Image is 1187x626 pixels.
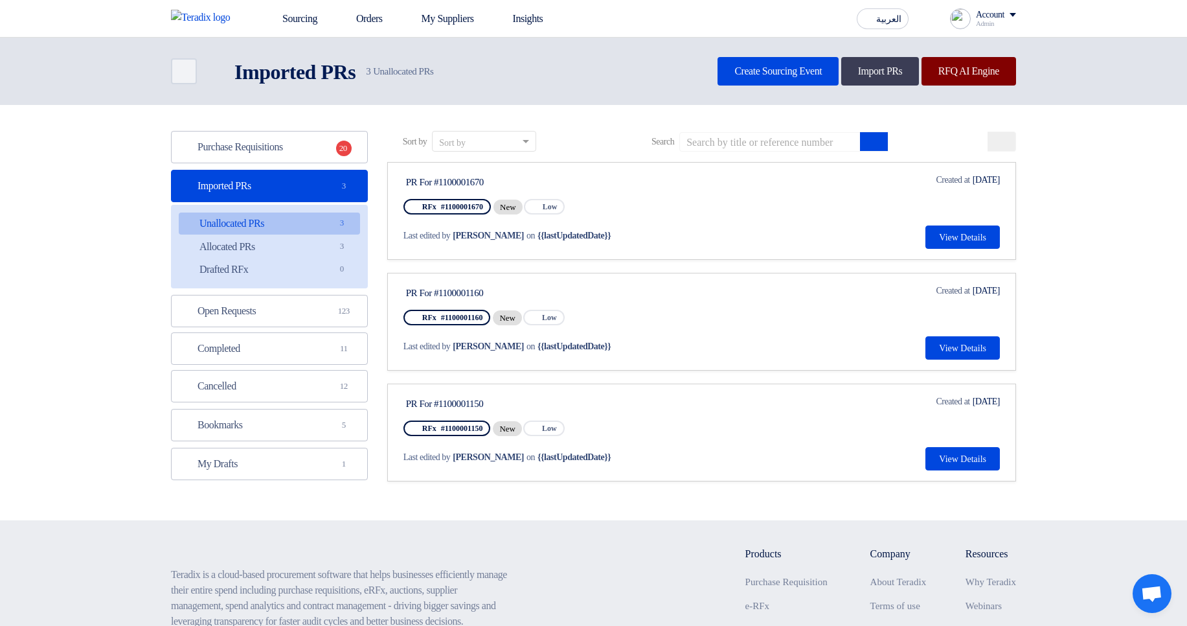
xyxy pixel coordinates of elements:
[336,419,352,432] span: 5
[441,202,483,211] span: #1100001670
[406,398,649,410] div: PR For #1100001150
[453,229,524,242] span: [PERSON_NAME]
[336,342,352,355] span: 11
[1133,574,1171,613] a: Open chat
[870,546,927,562] li: Company
[918,395,1000,408] div: [DATE]
[493,421,522,436] div: New
[966,601,1002,611] a: Webinars
[422,313,436,322] span: RFx
[171,131,368,163] a: Purchase Requisitions20
[171,448,368,480] a: My Drafts1
[254,5,328,33] a: Sourcing
[679,132,861,152] input: Search by title or reference number
[406,176,649,188] div: PR For #1100001670
[537,229,611,242] span: {{lastUpdatedDate}}
[336,458,352,470] span: 1
[936,395,969,408] span: Created at
[976,10,1004,21] div: Account
[441,424,483,433] span: #1100001150
[334,216,350,230] span: 3
[366,66,370,76] span: 3
[334,240,350,253] span: 3
[950,8,971,29] img: profile_test.png
[403,135,427,148] span: Sort by
[493,200,523,214] div: New
[745,601,770,611] a: e-RFx
[336,141,352,156] span: 20
[542,424,557,433] span: Low
[526,340,535,353] span: on
[745,546,832,562] li: Products
[366,64,433,79] span: Unallocated PRs
[171,332,368,365] a: Completed11
[453,450,524,464] span: [PERSON_NAME]
[439,136,466,150] div: Sort by
[493,310,522,325] div: New
[484,5,554,33] a: Insights
[336,380,352,393] span: 12
[870,577,927,587] a: About Teradix
[966,546,1016,562] li: Resources
[171,10,238,25] img: Teradix logo
[526,450,535,464] span: on
[966,577,1016,587] a: Why Teradix
[422,424,436,433] span: RFx
[870,601,920,611] a: Terms of use
[171,170,368,202] a: Imported PRs3
[936,284,969,297] span: Created at
[441,313,483,322] span: #1100001160
[171,370,368,402] a: Cancelled12
[179,213,360,235] a: Unallocated PRs
[841,57,920,86] a: Import PRs
[403,450,451,464] span: Last edited by
[537,340,611,353] span: {{lastUpdatedDate}}
[336,305,352,318] span: 123
[857,8,909,29] button: العربية
[526,229,535,242] span: on
[403,229,451,242] span: Last edited by
[651,135,674,148] span: Search
[745,577,828,587] a: Purchase Requisition
[234,59,356,85] h2: Imported PRs
[537,450,611,464] span: {{lastUpdatedDate}}
[925,447,1000,470] button: View Details
[925,226,1000,249] button: View Details
[921,57,1016,86] a: RFQ AI Engine
[976,20,1016,27] div: Admin
[453,340,524,353] span: [PERSON_NAME]
[403,340,451,353] span: Last edited by
[936,173,969,187] span: Created at
[179,236,360,258] a: Allocated PRs
[393,5,484,33] a: My Suppliers
[543,202,558,211] span: Low
[171,295,368,327] a: Open Requests123
[406,287,649,299] div: PR For #1100001160
[918,284,1000,297] div: [DATE]
[336,180,352,192] span: 3
[918,173,1000,187] div: [DATE]
[171,409,368,441] a: Bookmarks5
[876,15,901,24] span: العربية
[718,57,839,86] a: Create Sourcing Event
[334,262,350,276] span: 0
[925,336,1000,360] button: View Details
[542,313,557,322] span: Low
[422,202,436,211] span: RFx
[328,5,393,33] a: Orders
[179,259,360,281] a: Drafted RFx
